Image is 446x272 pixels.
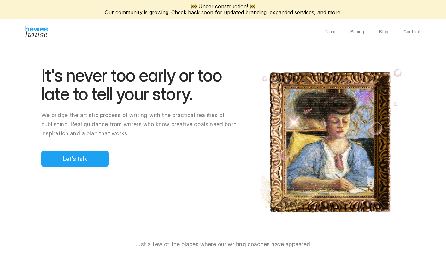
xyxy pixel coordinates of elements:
img: Pierre Bonnard's "Misia Godebska Writing" depicts a woman writing in her notebook. You'll be just... [256,66,405,217]
a: Contact [403,30,421,34]
p: 🚧 Under construction! 🚧 [105,3,342,9]
p: Our community is growing. Check back soon for updated branding, expanded services, and more. [105,9,342,15]
p: Let's talk [63,155,87,163]
a: Team [324,30,336,34]
a: Blog [379,30,388,34]
p: Just a few of the places where our writing coaches have appeared: [41,241,405,247]
img: Hewes House’s book coach services offer creative writing courses, writing class to learn differen... [25,26,48,37]
h1: It's never too early or too late to tell your story. [41,66,246,104]
a: Pricing [350,30,364,34]
p: We bridge the artistic process of writing with the practical realities of publishing. Real guidan... [41,111,246,138]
